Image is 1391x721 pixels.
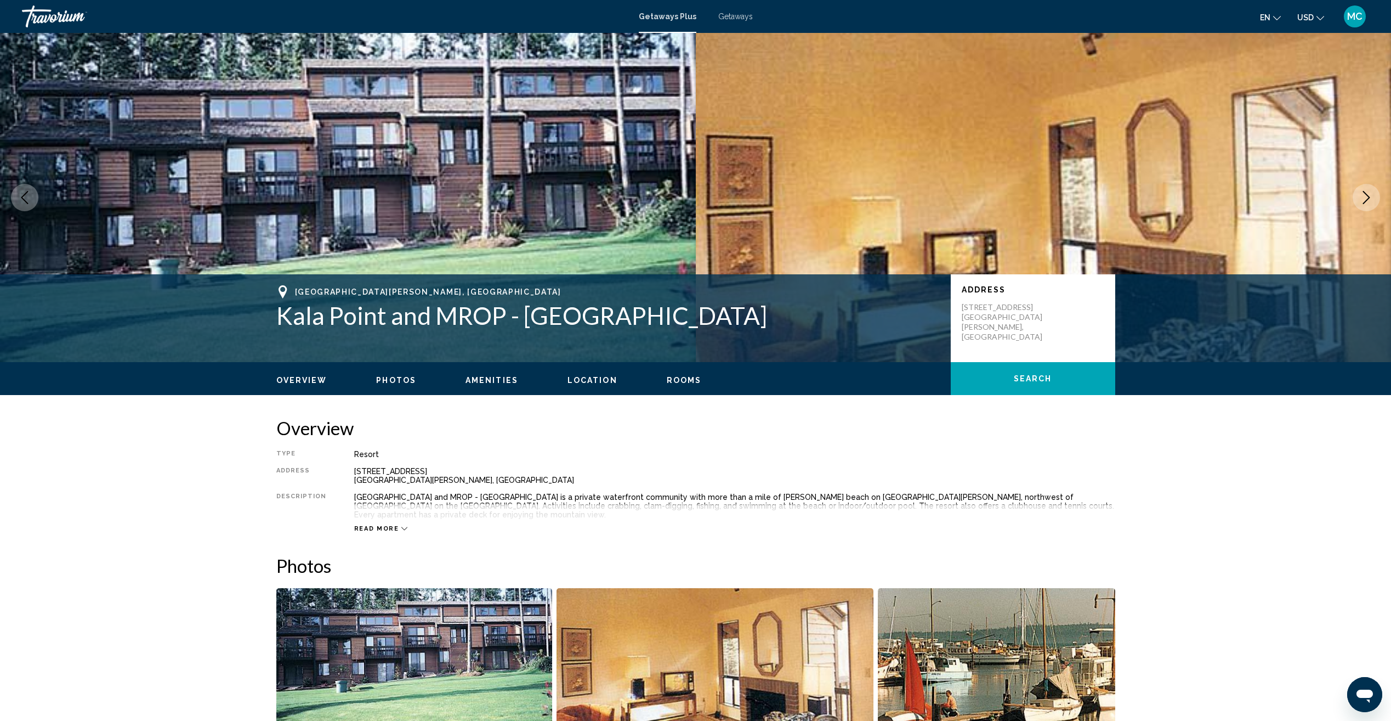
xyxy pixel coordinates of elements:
[718,12,753,21] a: Getaways
[667,375,702,385] button: Rooms
[639,12,696,21] a: Getaways Plus
[1014,375,1052,384] span: Search
[1260,9,1281,25] button: Change language
[354,467,1115,485] div: [STREET_ADDRESS] [GEOGRAPHIC_DATA][PERSON_NAME], [GEOGRAPHIC_DATA]
[1347,11,1362,22] span: MC
[276,467,327,485] div: Address
[276,493,327,519] div: Description
[567,375,617,385] button: Location
[1297,9,1324,25] button: Change currency
[354,493,1115,519] div: [GEOGRAPHIC_DATA] and MROP - [GEOGRAPHIC_DATA] is a private waterfront community with more than a...
[295,288,561,296] span: [GEOGRAPHIC_DATA][PERSON_NAME], [GEOGRAPHIC_DATA]
[1297,13,1314,22] span: USD
[376,376,416,385] span: Photos
[11,184,38,211] button: Previous image
[567,376,617,385] span: Location
[465,376,518,385] span: Amenities
[276,417,1115,439] h2: Overview
[22,5,628,27] a: Travorium
[276,376,327,385] span: Overview
[276,555,1115,577] h2: Photos
[1260,13,1270,22] span: en
[667,376,702,385] span: Rooms
[376,375,416,385] button: Photos
[1353,184,1380,211] button: Next image
[951,362,1115,395] button: Search
[962,302,1049,342] p: [STREET_ADDRESS] [GEOGRAPHIC_DATA][PERSON_NAME], [GEOGRAPHIC_DATA]
[465,375,518,385] button: Amenities
[354,525,408,533] button: Read more
[962,285,1104,294] p: Address
[276,450,327,459] div: Type
[354,450,1115,459] div: Resort
[354,525,399,532] span: Read more
[1341,5,1369,28] button: User Menu
[276,375,327,385] button: Overview
[1347,677,1382,712] iframe: Button to launch messaging window
[276,301,940,330] h1: Kala Point and MROP - [GEOGRAPHIC_DATA]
